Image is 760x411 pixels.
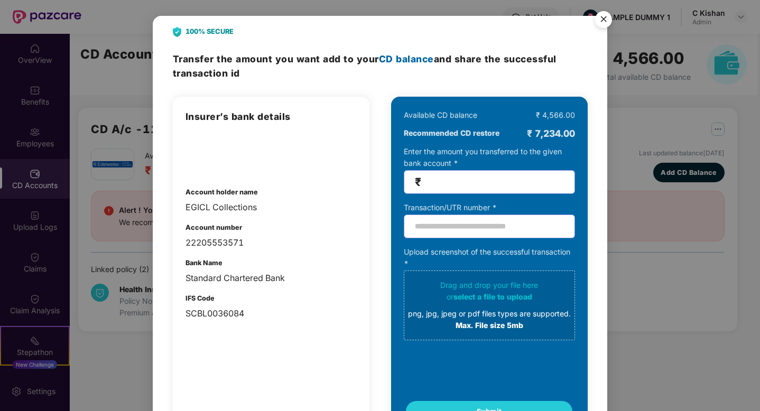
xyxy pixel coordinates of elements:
b: Recommended CD restore [404,127,499,139]
div: or [408,291,571,303]
div: SCBL0036084 [186,307,357,320]
h3: Insurer’s bank details [186,109,357,124]
b: Bank Name [186,259,223,267]
div: Transaction/UTR number * [404,202,575,213]
b: Account number [186,223,242,231]
div: 22205553571 [186,236,357,249]
span: CD balance [379,53,434,64]
span: you want add to your [275,53,434,64]
img: svg+xml;base64,PHN2ZyB4bWxucz0iaHR0cDovL3d3dy53My5vcmcvMjAwMC9zdmciIHdpZHRoPSI1NiIgaGVpZ2h0PSI1Ni... [589,6,618,36]
div: png, jpg, jpeg or pdf files types are supported. [408,308,571,320]
div: Standard Chartered Bank [186,272,357,285]
span: ₹ [415,176,421,188]
div: Enter the amount you transferred to the given bank account * [404,146,575,194]
div: Drag and drop your file here [408,279,571,331]
b: 100% SECURE [186,26,234,37]
div: Upload screenshot of the successful transaction * [404,246,575,340]
button: Close [589,6,617,34]
div: ₹ 7,234.00 [527,126,575,141]
img: admin-overview [186,134,240,171]
b: IFS Code [186,294,215,302]
div: EGICL Collections [186,201,357,214]
span: Drag and drop your file hereorselect a file to uploadpng, jpg, jpeg or pdf files types are suppor... [404,271,574,340]
h3: Transfer the amount and share the successful transaction id [173,52,588,81]
div: Available CD balance [404,109,477,121]
img: svg+xml;base64,PHN2ZyB4bWxucz0iaHR0cDovL3d3dy53My5vcmcvMjAwMC9zdmciIHdpZHRoPSIyNCIgaGVpZ2h0PSIyOC... [173,27,181,37]
div: Max. File size 5mb [408,320,571,331]
b: Account holder name [186,188,258,196]
span: select a file to upload [453,292,532,301]
div: ₹ 4,566.00 [536,109,575,121]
